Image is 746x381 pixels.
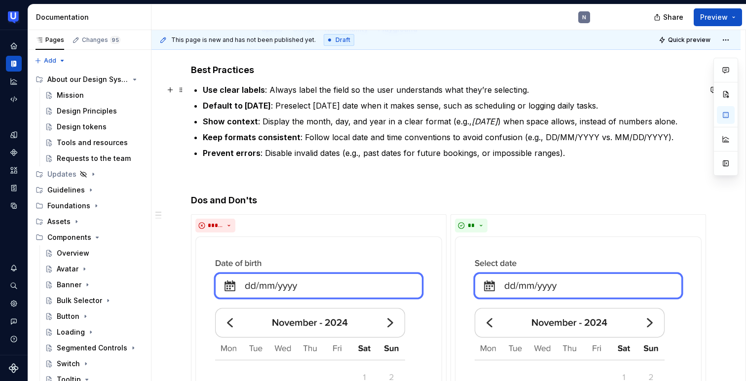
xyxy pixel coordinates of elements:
a: Tools and resources [41,135,147,151]
svg: Supernova Logo [9,363,19,373]
a: Design Principles [41,103,147,119]
div: Switch [57,359,80,369]
a: Assets [6,162,22,178]
div: About our Design System [47,75,129,84]
em: [DATE] [472,116,498,126]
a: Design tokens [6,127,22,143]
div: Banner [57,280,81,290]
div: Components [32,229,147,245]
strong: Keep formats consistent [203,132,300,142]
p: : Disable invalid dates (e.g., past dates for future bookings, or impossible ranges). [203,147,701,159]
span: Share [663,12,683,22]
span: 95 [110,36,120,44]
div: Avatar [57,264,78,274]
div: Loading [57,327,85,337]
div: Changes [82,36,120,44]
a: Design tokens [41,119,147,135]
a: Overview [41,245,147,261]
div: About our Design System [32,72,147,87]
a: Data sources [6,198,22,214]
strong: Use clear labels [203,85,265,95]
a: Mission [41,87,147,103]
button: Notifications [6,260,22,276]
div: Guidelines [47,185,85,195]
div: Documentation [36,12,147,22]
img: 41adf70f-fc1c-4662-8e2d-d2ab9c673b1b.png [8,11,20,23]
a: Avatar [41,261,147,277]
div: N [582,13,586,21]
a: Requests to the team [41,151,147,166]
a: Code automation [6,91,22,107]
button: Contact support [6,313,22,329]
strong: Prevent errors [203,148,261,158]
a: Documentation [6,56,22,72]
div: Foundations [32,198,147,214]
span: Draft [336,36,350,44]
a: Settings [6,296,22,311]
div: Requests to the team [57,153,131,163]
a: Button [41,308,147,324]
a: Analytics [6,74,22,89]
div: Assets [47,217,71,227]
strong: Default to [DATE] [203,101,271,111]
a: Banner [41,277,147,293]
p: : Follow local date and time conventions to avoid confusion (e.g., DD/MM/YYYY vs. MM/DD/YYYY). [203,131,701,143]
div: Components [47,232,91,242]
strong: Show context [203,116,258,126]
a: Storybook stories [6,180,22,196]
p: : Always label the field so the user understands what they’re selecting. [203,84,701,96]
div: Assets [32,214,147,229]
button: Search ⌘K [6,278,22,294]
div: Overview [57,248,89,258]
p: : Display the month, day, and year in a clear format (e.g., ) when space allows, instead of numbe... [203,115,701,127]
a: Segmented Controls [41,340,147,356]
button: Add [32,54,69,68]
button: Preview [694,8,742,26]
div: Guidelines [32,182,147,198]
p: : Preselect [DATE] date when it makes sense, such as scheduling or logging daily tasks. [203,100,701,112]
a: Bulk Selector [41,293,147,308]
span: Preview [700,12,728,22]
div: Mission [57,90,84,100]
span: Quick preview [668,36,710,44]
button: Share [649,8,690,26]
button: Quick preview [656,33,715,47]
strong: Dos and Don'ts [191,195,257,205]
a: Loading [41,324,147,340]
div: Tools and resources [57,138,128,148]
a: Switch [41,356,147,372]
div: Updates [32,166,147,182]
div: Pages [36,36,64,44]
div: Button [57,311,79,321]
div: Design Principles [57,106,117,116]
strong: Best Practices [191,65,254,75]
span: Add [44,57,56,65]
div: Segmented Controls [57,343,127,353]
span: This page is new and has not been published yet. [171,36,316,44]
a: Components [6,145,22,160]
div: Foundations [47,201,90,211]
div: Design tokens [57,122,107,132]
a: Home [6,38,22,54]
div: Bulk Selector [57,296,102,305]
div: Updates [47,169,76,179]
